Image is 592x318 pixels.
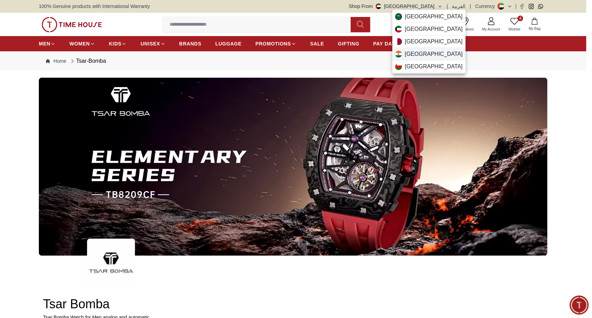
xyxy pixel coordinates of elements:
img: Oman [395,63,402,70]
span: [GEOGRAPHIC_DATA] [405,37,463,46]
div: Chat Widget [569,295,589,315]
span: [GEOGRAPHIC_DATA] [405,12,463,21]
img: Kuwait [395,26,402,33]
img: Qatar [395,38,402,45]
span: [GEOGRAPHIC_DATA] [405,25,463,33]
img: Saudi Arabia [395,13,402,20]
span: [GEOGRAPHIC_DATA] [405,50,463,58]
span: [GEOGRAPHIC_DATA] [405,62,463,71]
img: India [395,51,402,58]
